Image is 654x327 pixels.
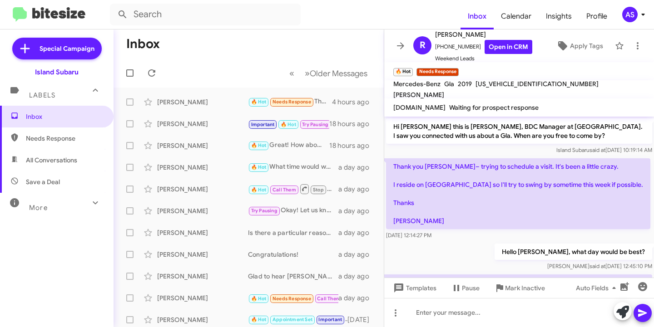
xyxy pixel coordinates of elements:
[157,163,248,172] div: [PERSON_NAME]
[251,122,275,127] span: Important
[302,122,328,127] span: Try Pausing
[281,122,296,127] span: 🔥 Hot
[248,292,338,303] div: Inbound Call
[317,296,341,302] span: Call Them
[393,68,413,76] small: 🔥 Hot
[505,280,545,296] span: Mark Inactive
[26,156,77,165] span: All Conversations
[435,29,532,40] span: [PERSON_NAME]
[386,158,650,229] p: Thank you [PERSON_NAME]– trying to schedule a visit. It's been a little crazy. I reside on [GEOGR...
[391,280,436,296] span: Templates
[157,119,248,128] div: [PERSON_NAME]
[40,44,94,53] span: Special Campaign
[251,208,277,214] span: Try Pausing
[556,146,652,153] span: Island Subaru [DATE] 10:19:14 AM
[570,38,603,54] span: Apply Tags
[284,64,300,83] button: Previous
[110,4,301,25] input: Search
[569,280,627,296] button: Auto Fields
[272,317,312,322] span: Appointment Set
[313,187,324,193] span: Stop
[338,185,377,194] div: a day ago
[272,296,311,302] span: Needs Response
[248,314,347,325] div: No problem! Just let me know when you're ready to reschedule. Looking forward to hearing from you!
[614,7,644,22] button: AS
[26,134,103,143] span: Needs Response
[435,40,532,54] span: [PHONE_NUMBER]
[332,98,377,107] div: 4 hours ago
[248,250,338,259] div: Congratulations!
[248,140,329,151] div: Great! How about 3:30 PM [DATE] for your appointment? Let me know if that works or if you prefer ...
[393,91,444,99] span: [PERSON_NAME]
[248,118,329,129] div: Inbound Call
[248,205,338,216] div: Okay! Let us know how it goes!
[338,250,377,259] div: a day ago
[449,103,539,112] span: Waiting for prospect response
[251,187,267,193] span: 🔥 Hot
[495,244,652,260] p: Hello [PERSON_NAME], what day would be best?
[329,141,377,150] div: 18 hours ago
[272,99,311,105] span: Needs Response
[420,38,426,53] span: R
[590,263,605,269] span: said at
[393,80,441,88] span: Mercedes-Benz
[289,68,294,79] span: «
[157,206,248,215] div: [PERSON_NAME]
[157,141,248,150] div: [PERSON_NAME]
[299,64,373,83] button: Next
[494,3,539,29] a: Calendar
[284,64,373,83] nav: Page navigation example
[386,232,431,239] span: [DATE] 12:14:27 PM
[444,280,487,296] button: Pause
[248,228,338,237] div: Is there a particular reason why?
[157,228,248,237] div: [PERSON_NAME]
[29,91,55,99] span: Labels
[248,272,338,281] div: Glad to hear [PERSON_NAME], thank you!
[347,315,377,324] div: [DATE]
[157,293,248,303] div: [PERSON_NAME]
[157,98,248,107] div: [PERSON_NAME]
[329,119,377,128] div: 18 hours ago
[251,142,267,148] span: 🔥 Hot
[416,68,458,76] small: Needs Response
[251,296,267,302] span: 🔥 Hot
[338,228,377,237] div: a day ago
[458,80,472,88] span: 2019
[476,80,599,88] span: [US_VEHICLE_IDENTIFICATION_NUMBER]
[622,7,638,22] div: AS
[393,103,446,112] span: [DOMAIN_NAME]
[444,80,454,88] span: Gla
[590,146,605,153] span: said at
[485,40,532,54] a: Open in CRM
[576,280,619,296] span: Auto Fields
[461,3,494,29] a: Inbox
[26,177,60,186] span: Save a Deal
[157,250,248,259] div: [PERSON_NAME]
[338,206,377,215] div: a day ago
[272,187,296,193] span: Call Them
[305,68,310,79] span: »
[251,164,267,170] span: 🔥 Hot
[310,68,367,78] span: Older Messages
[26,112,103,121] span: Inbox
[487,280,552,296] button: Mark Inactive
[338,163,377,172] div: a day ago
[338,272,377,281] div: a day ago
[579,3,614,29] span: Profile
[539,3,579,29] a: Insights
[12,38,102,59] a: Special Campaign
[248,162,338,172] div: What time would work best for you?
[126,37,160,51] h1: Inbox
[462,280,480,296] span: Pause
[157,185,248,194] div: [PERSON_NAME]
[386,118,652,144] p: Hi [PERSON_NAME] this is [PERSON_NAME], BDC Manager at [GEOGRAPHIC_DATA]. I saw you connected wit...
[29,204,48,212] span: More
[338,293,377,303] div: a day ago
[35,68,79,77] div: Island Subaru
[157,272,248,281] div: [PERSON_NAME]
[251,317,267,322] span: 🔥 Hot
[547,263,652,269] span: [PERSON_NAME] [DATE] 12:45:10 PM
